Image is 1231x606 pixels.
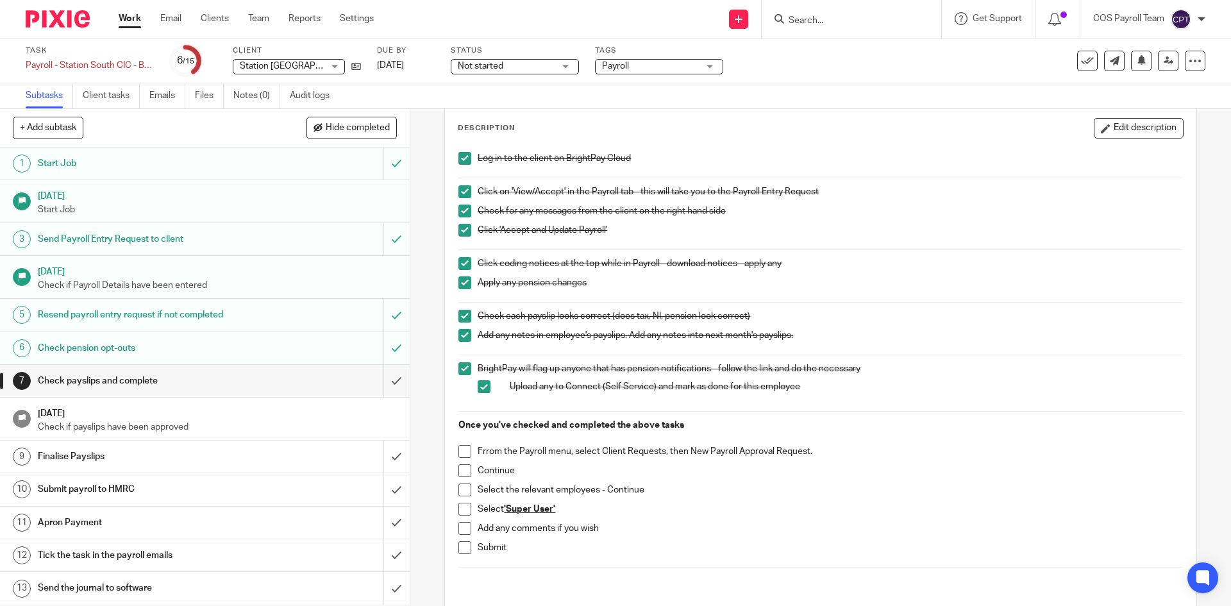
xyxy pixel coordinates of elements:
[195,83,224,108] a: Files
[38,279,397,292] p: Check if Payroll Details have been entered
[38,262,397,278] h1: [DATE]
[149,83,185,108] a: Emails
[326,123,390,133] span: Hide completed
[289,12,321,25] a: Reports
[478,257,1182,270] p: Click coding notices at the top while in Payroll - download notices - apply any
[13,306,31,324] div: 5
[38,447,260,466] h1: Finalise Payslips
[458,123,515,133] p: Description
[478,445,1182,458] p: Frrom the Payroll menu, select Client Requests, then New Payroll Approval Request.
[248,12,269,25] a: Team
[290,83,339,108] a: Audit logs
[478,503,1182,516] p: Select
[240,62,359,71] span: Station [GEOGRAPHIC_DATA]
[13,580,31,598] div: 13
[38,480,260,499] h1: Submit payroll to HMRC
[1093,12,1164,25] p: COS Payroll Team
[478,152,1182,165] p: Log in to the client on BrightPay Cloud
[478,224,1182,237] p: Click 'Accept and Update Payroll'
[38,421,397,433] p: Check if payslips have been approved
[13,155,31,173] div: 1
[13,339,31,357] div: 6
[38,578,260,598] h1: Send the journal to software
[478,541,1182,554] p: Submit
[38,546,260,565] h1: Tick the task in the payroll emails
[38,230,260,249] h1: Send Payroll Entry Request to client
[602,62,629,71] span: Payroll
[13,480,31,498] div: 10
[38,187,397,203] h1: [DATE]
[13,514,31,532] div: 11
[504,505,555,514] u: 'Super User'
[478,464,1182,477] p: Continue
[458,421,684,430] strong: Once you've checked and completed the above tasks
[13,117,83,139] button: + Add subtask
[26,83,73,108] a: Subtasks
[478,205,1182,217] p: Check for any messages from the client on the right hand side
[510,380,1182,393] p: Upload any to Connect (Self Service) and mark as done for this employee
[233,46,361,56] label: Client
[13,230,31,248] div: 3
[26,59,154,72] div: Payroll - Station South CIC - BrightPay CLOUD - Pay day: Last Friday of the Month - August 2025
[38,154,260,173] h1: Start Job
[26,10,90,28] img: Pixie
[478,362,1182,375] p: BrightPay will flag up anyone that has pension notifications - follow the link and do the necessary
[306,117,397,139] button: Hide completed
[1171,9,1191,29] img: svg%3E
[26,59,154,72] div: Payroll - Station South CIC - BrightPay CLOUD - Pay day: [DATE] of the Month - [DATE]
[340,12,374,25] a: Settings
[1094,118,1184,139] button: Edit description
[38,305,260,324] h1: Resend payroll entry request if not completed
[13,546,31,564] div: 12
[787,15,903,27] input: Search
[478,185,1182,198] p: Click on 'View/Accept' in the Payroll tab - this will take you to the Payroll Entry Request
[973,14,1022,23] span: Get Support
[233,83,280,108] a: Notes (0)
[595,46,723,56] label: Tags
[478,522,1182,535] p: Add any comments if you wish
[478,276,1182,289] p: Apply any pension changes
[160,12,181,25] a: Email
[201,12,229,25] a: Clients
[478,329,1182,342] p: Add any notes in employee's payslips. Add any notes into next month's payslips.
[458,62,503,71] span: Not started
[83,83,140,108] a: Client tasks
[38,371,260,391] h1: Check payslips and complete
[119,12,141,25] a: Work
[26,46,154,56] label: Task
[478,310,1182,323] p: Check each payslip looks correct (does tax, NI, pension look correct)
[377,61,404,70] span: [DATE]
[183,58,194,65] small: /15
[478,484,1182,496] p: Select the relevant employees - Continue
[13,372,31,390] div: 7
[38,203,397,216] p: Start Job
[38,339,260,358] h1: Check pension opt-outs
[38,513,260,532] h1: Apron Payment
[13,448,31,466] div: 9
[177,53,194,68] div: 6
[451,46,579,56] label: Status
[38,404,397,420] h1: [DATE]
[377,46,435,56] label: Due by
